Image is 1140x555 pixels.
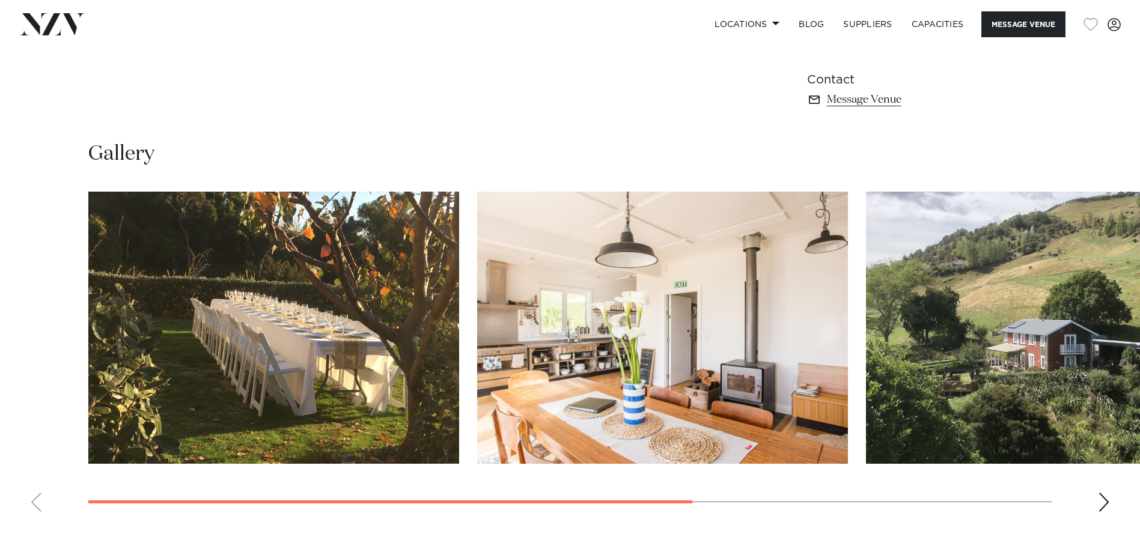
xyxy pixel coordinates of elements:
[88,192,459,464] swiper-slide: 1 / 4
[705,11,789,37] a: Locations
[834,11,901,37] a: SUPPLIERS
[981,11,1065,37] button: Message Venue
[807,71,1003,89] h6: Contact
[807,91,1003,108] a: Message Venue
[19,13,85,35] img: nzv-logo.png
[477,192,848,464] swiper-slide: 2 / 4
[789,11,834,37] a: BLOG
[902,11,974,37] a: Capacities
[88,141,154,168] h2: Gallery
